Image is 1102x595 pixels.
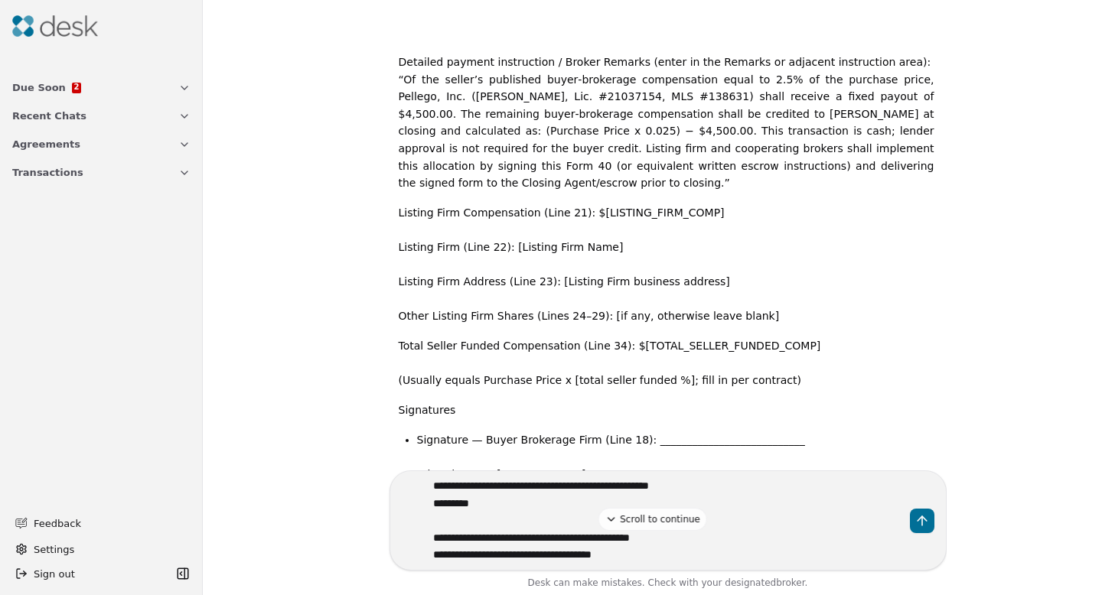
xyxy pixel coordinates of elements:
[6,509,191,537] button: Feedback
[3,158,200,187] button: Transactions
[12,15,98,37] img: Desk
[73,83,79,91] span: 2
[620,512,700,527] span: Scroll to continue
[12,136,80,152] span: Agreements
[34,515,181,532] span: Feedback
[910,509,934,533] button: Send message
[3,130,200,158] button: Agreements
[9,537,194,561] button: Settings
[9,561,172,586] button: Sign out
[399,204,934,325] p: Listing Firm Compensation (Line 21): $[LISTING_FIRM_COMP] Listing Firm (Line 22): [Listing Firm N...
[725,577,776,588] span: designated
[3,73,200,102] button: Due Soon2
[34,566,75,582] span: Sign out
[12,80,66,96] span: Due Soon
[34,541,74,558] span: Settings
[399,54,934,192] p: Detailed payment instruction / Broker Remarks (enter in the Remarks or adjacent instruction area)...
[399,402,934,419] p: Signatures
[390,470,947,571] textarea: Write your prompt here
[399,337,934,389] p: Total Seller Funded Compensation (Line 34): $[TOTAL_SELLER_FUNDED_COMP] (Usually equals Purchase ...
[417,431,934,552] p: Signature — Buyer Brokerage Firm (Line 18): ___________________________ Printed Name: [PERSON_NAM...
[12,164,83,180] span: Transactions
[12,108,86,124] span: Recent Chats
[3,102,200,130] button: Recent Chats
[390,575,947,595] div: Desk can make mistakes. Check with your broker.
